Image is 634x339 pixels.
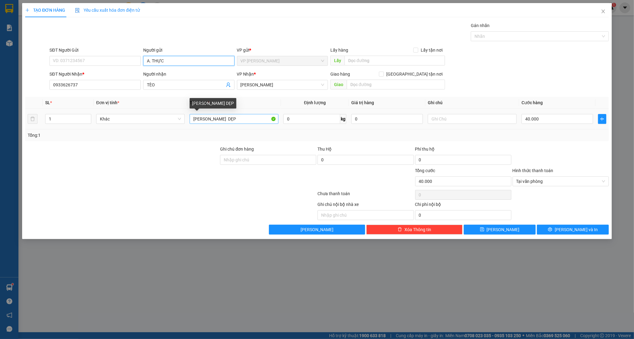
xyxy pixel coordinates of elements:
[516,177,605,186] span: Tại văn phòng
[351,100,374,105] span: Giá trị hàng
[49,47,141,53] div: SĐT Người Gửi
[537,225,609,235] button: printer[PERSON_NAME] và In
[330,72,350,77] span: Giao hàng
[415,201,511,210] div: Chi phí nội bộ
[404,226,431,233] span: Xóa Thông tin
[304,100,326,105] span: Định lượng
[366,225,463,235] button: deleteXóa Thông tin
[59,26,108,35] div: 0786681409
[59,5,73,12] span: Nhận:
[5,6,15,12] span: Gửi:
[5,39,14,46] span: CR :
[269,225,365,235] button: [PERSON_NAME]
[220,147,254,152] label: Ghi chú đơn hàng
[425,97,519,109] th: Ghi chú
[330,56,345,65] span: Lấy
[418,47,445,53] span: Lấy tận nơi
[487,226,520,233] span: [PERSON_NAME]
[598,116,606,121] span: plus
[601,9,606,14] span: close
[237,47,328,53] div: VP gửi
[5,39,55,46] div: 20.000
[241,56,325,65] span: VP Phan Rang
[471,23,490,28] label: Gán nhãn
[480,227,484,232] span: save
[143,47,234,53] div: Người gửi
[317,210,414,220] input: Nhập ghi chú
[25,8,30,12] span: plus
[384,71,445,77] span: [GEOGRAPHIC_DATA] tận nơi
[45,100,50,105] span: SL
[428,114,516,124] input: Ghi Chú
[96,100,119,105] span: Đơn vị tính
[75,8,140,13] span: Yêu cầu xuất hóa đơn điện tử
[301,226,333,233] span: [PERSON_NAME]
[28,114,37,124] button: delete
[330,80,347,89] span: Giao
[555,226,598,233] span: [PERSON_NAME] và In
[398,227,402,232] span: delete
[345,56,445,65] input: Dọc đường
[317,201,414,210] div: Ghi chú nội bộ nhà xe
[59,19,108,26] div: AN
[464,225,536,235] button: save[PERSON_NAME]
[5,5,54,20] div: VP [PERSON_NAME]
[513,168,553,173] label: Hình thức thanh toán
[415,168,435,173] span: Tổng cước
[226,82,231,87] span: user-add
[25,8,65,13] span: TẠO ĐƠN HÀNG
[75,8,80,13] img: icon
[522,100,543,105] span: Cước hàng
[548,227,552,232] span: printer
[28,132,245,139] div: Tổng: 1
[595,3,612,20] button: Close
[415,146,511,155] div: Phí thu hộ
[100,114,181,124] span: Khác
[340,114,346,124] span: kg
[241,80,325,89] span: Hồ Chí Minh
[59,5,108,19] div: [PERSON_NAME]
[351,114,423,124] input: 0
[143,71,234,77] div: Người nhận
[317,147,332,152] span: Thu Hộ
[330,48,348,53] span: Lấy hàng
[49,71,141,77] div: SĐT Người Nhận
[190,98,236,108] div: [PERSON_NAME] DẸP
[190,114,278,124] input: VD: Bàn, Ghế
[220,155,316,165] input: Ghi chú đơn hàng
[317,190,414,201] div: Chưa thanh toán
[237,72,254,77] span: VP Nhận
[598,114,606,124] button: plus
[347,80,445,89] input: Dọc đường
